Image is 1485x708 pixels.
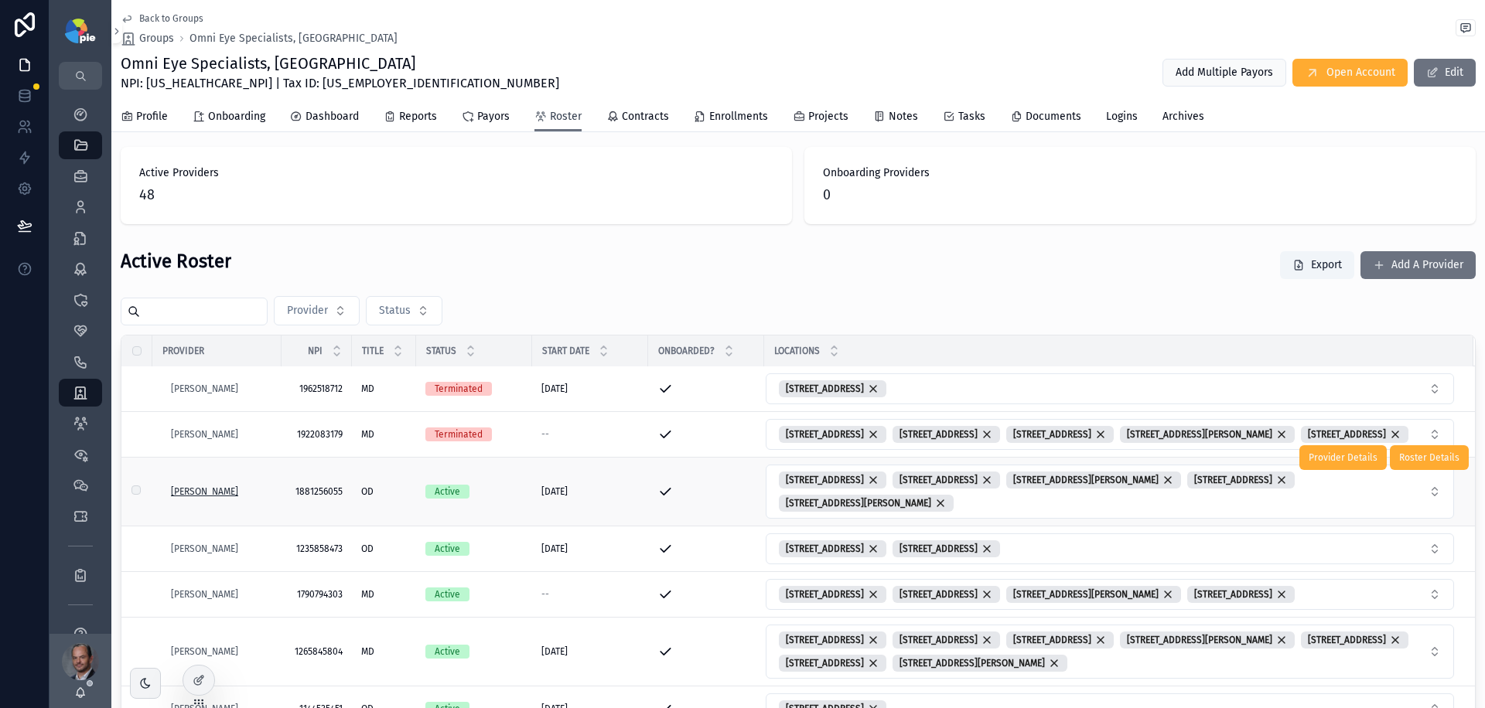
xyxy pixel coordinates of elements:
a: Reports [384,103,437,134]
span: Reports [399,109,437,124]
a: Contracts [606,103,669,134]
span: -- [541,588,549,601]
span: [PERSON_NAME] [171,588,238,601]
a: [PERSON_NAME] [171,645,238,658]
span: Active Providers [139,165,773,181]
span: Logins [1106,109,1138,124]
div: Active [435,587,460,601]
button: Unselect 508 [893,426,1000,443]
button: Unselect 459 [1006,426,1114,443]
span: Payors [477,109,510,124]
button: Unselect 498 [779,495,954,512]
span: [STREET_ADDRESS] [900,634,978,646]
a: Back to Groups [121,12,203,25]
button: Select Button [766,579,1454,610]
div: scrollable content [49,90,111,634]
button: Unselect 511 [893,471,1000,488]
a: [PERSON_NAME] [171,428,238,441]
span: [PERSON_NAME] [171,543,238,555]
a: Notes [873,103,918,134]
a: Payors [462,103,510,134]
span: Notes [889,109,918,124]
span: [STREET_ADDRESS] [786,428,864,441]
span: Title [362,345,384,357]
a: Dashboard [290,103,359,134]
button: Select Button [766,533,1454,564]
span: [STREET_ADDRESS][PERSON_NAME] [1013,474,1159,486]
span: 1922083179 [291,428,343,441]
a: Add A Provider [1360,251,1476,279]
span: 1235858473 [291,543,343,555]
span: [STREET_ADDRESS] [1194,588,1272,601]
span: Groups [139,31,174,46]
span: MD [361,383,374,395]
span: Provider Details [1309,451,1377,464]
button: Provider Details [1299,445,1387,470]
button: Unselect 487 [893,540,1000,557]
span: [STREET_ADDRESS][PERSON_NAME] [1013,588,1159,601]
button: Add Multiple Payors [1162,59,1286,87]
h2: Active Roster [121,249,231,274]
div: Active [435,542,460,556]
span: [STREET_ADDRESS] [900,474,978,486]
button: Unselect 509 [779,380,886,397]
span: [STREET_ADDRESS] [786,543,864,555]
button: Unselect 508 [779,586,886,603]
span: Archives [1162,109,1204,124]
button: Unselect 507 [1006,471,1181,488]
a: Profile [121,103,168,134]
button: Select Button [766,419,1454,450]
span: 1881256055 [291,485,343,498]
span: MD [361,645,374,658]
span: 48 [139,184,773,206]
h1: Omni Eye Specialists, [GEOGRAPHIC_DATA] [121,53,559,74]
div: Terminated [435,427,483,441]
a: [PERSON_NAME] [171,485,238,498]
span: [STREET_ADDRESS] [900,543,978,555]
button: Open Account [1292,59,1408,87]
span: Onboarding Providers [823,165,1457,181]
span: 0 [823,184,1457,206]
span: 1962518712 [291,383,343,395]
span: Dashboard [306,109,359,124]
span: [DATE] [541,383,568,395]
a: [PERSON_NAME] [171,383,238,395]
span: Documents [1026,109,1081,124]
img: App logo [65,19,95,43]
button: Select Button [274,296,360,325]
a: Groups [121,31,174,46]
span: Onboarding [208,109,265,124]
a: Tasks [943,103,985,134]
span: [STREET_ADDRESS][PERSON_NAME] [786,497,931,509]
span: 1265845804 [291,645,343,658]
button: Unselect 497 [1120,631,1295,648]
button: Unselect 449 [1006,586,1181,603]
span: [STREET_ADDRESS] [1194,474,1272,486]
button: Unselect 449 [1120,426,1295,443]
span: Profile [136,109,168,124]
button: Unselect 453 [893,655,1067,672]
button: Unselect 511 [779,540,886,557]
a: Roster [534,103,582,132]
a: Documents [1010,103,1081,134]
span: [STREET_ADDRESS][PERSON_NAME] [1127,634,1272,646]
span: [DATE] [541,485,568,498]
span: [STREET_ADDRESS] [900,588,978,601]
button: Unselect 501 [1006,631,1114,648]
span: [STREET_ADDRESS] [1308,634,1386,646]
span: Provider [162,345,204,357]
a: Archives [1162,103,1204,134]
button: Select Button [766,625,1454,679]
span: Locations [774,345,820,357]
span: Onboarded? [658,345,715,357]
span: MD [361,428,374,441]
button: Select Button [366,296,442,325]
span: [DATE] [541,543,568,555]
div: Active [435,645,460,659]
button: Unselect 486 [779,655,886,672]
div: Terminated [435,382,483,396]
span: NPI [308,345,323,357]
